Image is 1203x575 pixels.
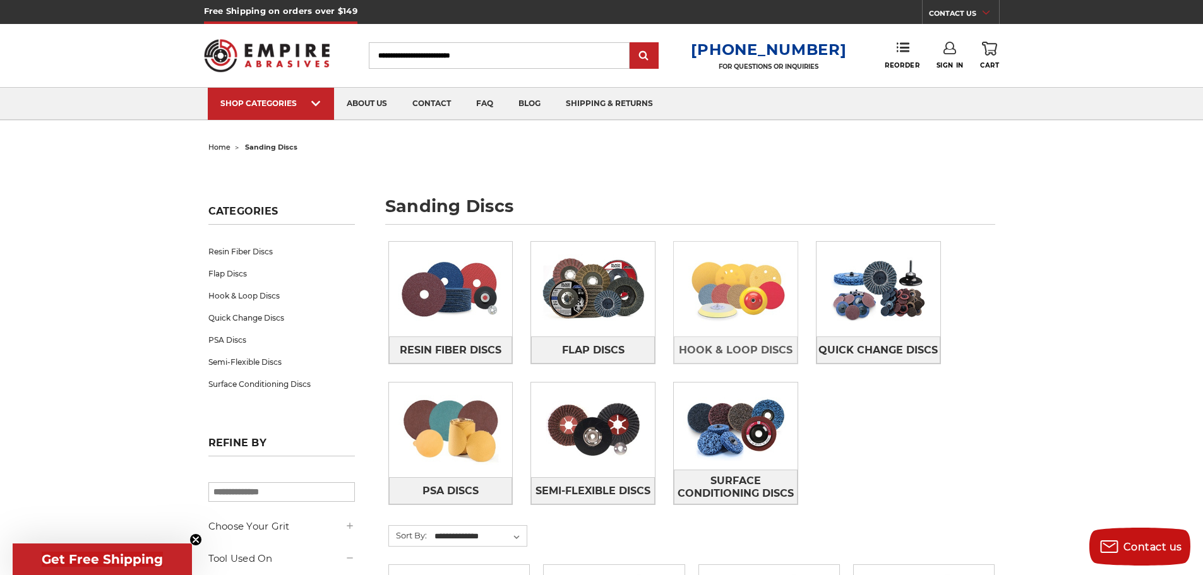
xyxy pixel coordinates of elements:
span: Hook & Loop Discs [679,340,793,361]
span: PSA Discs [422,480,479,502]
img: Resin Fiber Discs [389,246,513,333]
a: contact [400,88,464,120]
button: Close teaser [189,533,202,546]
div: Get Free ShippingClose teaser [13,543,192,575]
input: Submit [631,44,657,69]
a: PSA Discs [208,329,355,351]
a: [PHONE_NUMBER] [691,40,846,59]
h5: Choose Your Grit [208,519,355,534]
a: Flap Discs [208,263,355,285]
a: Quick Change Discs [817,336,940,364]
img: Quick Change Discs [817,246,940,333]
label: Sort By: [389,526,427,545]
a: Resin Fiber Discs [208,240,355,263]
button: Contact us [1089,528,1190,566]
a: blog [506,88,553,120]
a: Reorder [885,42,919,69]
a: Hook & Loop Discs [674,336,798,364]
h5: Tool Used On [208,551,355,566]
h5: Refine by [208,437,355,456]
a: Surface Conditioning Discs [674,470,798,504]
select: Sort By: [433,527,527,546]
a: shipping & returns [553,88,666,120]
div: SHOP CATEGORIES [220,98,321,108]
a: Semi-Flexible Discs [531,477,655,504]
h1: sanding discs [385,198,995,225]
span: Sign In [937,61,964,69]
span: Get Free Shipping [42,552,163,567]
a: Surface Conditioning Discs [208,373,355,395]
h5: Categories [208,205,355,225]
span: Contact us [1123,541,1182,553]
span: Quick Change Discs [818,340,938,361]
a: home [208,143,230,151]
img: Hook & Loop Discs [674,246,798,333]
a: Cart [980,42,999,69]
p: FOR QUESTIONS OR INQUIRIES [691,62,846,71]
a: Quick Change Discs [208,307,355,329]
img: Flap Discs [531,246,655,333]
a: Semi-Flexible Discs [208,351,355,373]
img: Surface Conditioning Discs [674,382,798,470]
span: Resin Fiber Discs [400,340,501,361]
a: PSA Discs [389,477,513,504]
a: Resin Fiber Discs [389,336,513,364]
img: Semi-Flexible Discs [531,386,655,473]
img: Empire Abrasives [204,31,330,80]
a: Flap Discs [531,336,655,364]
span: Cart [980,61,999,69]
span: Semi-Flexible Discs [536,480,650,502]
a: Hook & Loop Discs [208,285,355,307]
img: PSA Discs [389,386,513,473]
span: Reorder [885,61,919,69]
a: about us [334,88,400,120]
a: CONTACT US [929,6,999,24]
span: sanding discs [245,143,297,151]
a: faq [464,88,506,120]
span: Flap Discs [562,340,625,361]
